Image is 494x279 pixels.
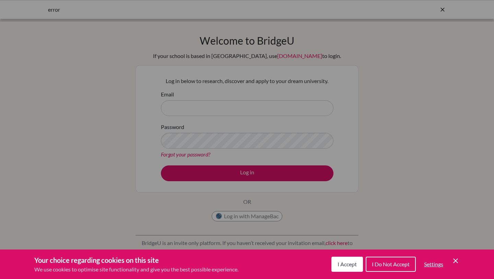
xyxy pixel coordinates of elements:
h3: Your choice regarding cookies on this site [34,255,238,265]
span: I Accept [338,261,357,267]
span: I Do Not Accept [372,261,410,267]
span: Settings [424,261,443,267]
p: We use cookies to optimise site functionality and give you the best possible experience. [34,265,238,274]
button: Save and close [451,257,460,265]
button: I Do Not Accept [366,257,416,272]
button: Settings [419,257,449,271]
button: I Accept [331,257,363,272]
